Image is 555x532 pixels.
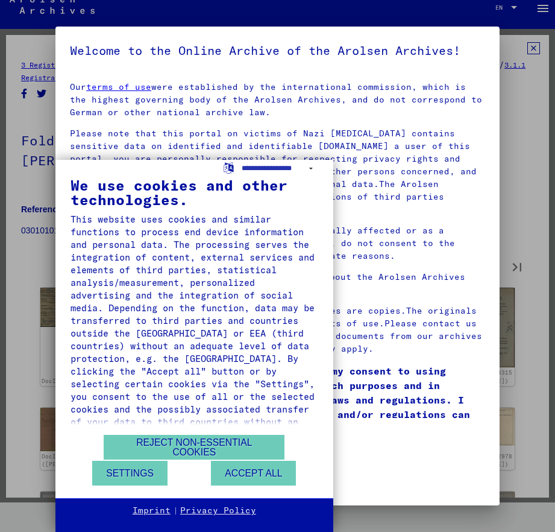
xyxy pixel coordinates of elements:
[92,461,168,486] button: Settings
[71,178,318,207] div: We use cookies and other technologies.
[211,461,296,486] button: Accept all
[104,435,284,460] button: Reject non-essential cookies
[71,213,318,441] div: This website uses cookies and similar functions to process end device information and personal da...
[133,505,171,517] a: Imprint
[180,505,256,517] a: Privacy Policy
